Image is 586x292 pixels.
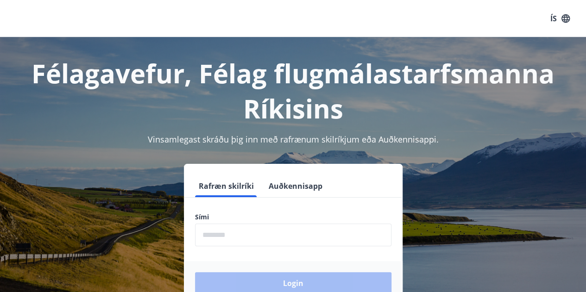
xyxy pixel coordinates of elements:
[11,56,575,126] h1: Félagavefur, Félag flugmálastarfsmanna Ríkisins
[195,175,258,197] button: Rafræn skilríki
[265,175,326,197] button: Auðkennisapp
[148,134,439,145] span: Vinsamlegast skráðu þig inn með rafrænum skilríkjum eða Auðkennisappi.
[195,212,391,222] label: Sími
[545,10,575,27] button: ÍS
